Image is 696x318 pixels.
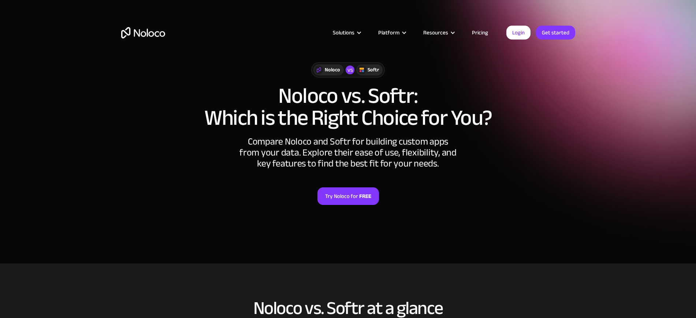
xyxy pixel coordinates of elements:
[536,26,575,40] a: Get started
[368,66,379,74] div: Softr
[378,28,399,37] div: Platform
[121,85,575,129] h1: Noloco vs. Softr: Which is the Right Choice for You?
[423,28,448,37] div: Resources
[121,27,165,38] a: home
[325,66,340,74] div: Noloco
[369,28,414,37] div: Platform
[333,28,354,37] div: Solutions
[324,28,369,37] div: Solutions
[506,26,531,40] a: Login
[121,298,575,318] h2: Noloco vs. Softr at a glance
[238,136,458,169] div: Compare Noloco and Softr for building custom apps from your data. Explore their ease of use, flex...
[463,28,497,37] a: Pricing
[359,191,371,201] strong: FREE
[346,66,354,74] div: vs
[414,28,463,37] div: Resources
[317,187,379,205] a: Try Noloco forFREE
